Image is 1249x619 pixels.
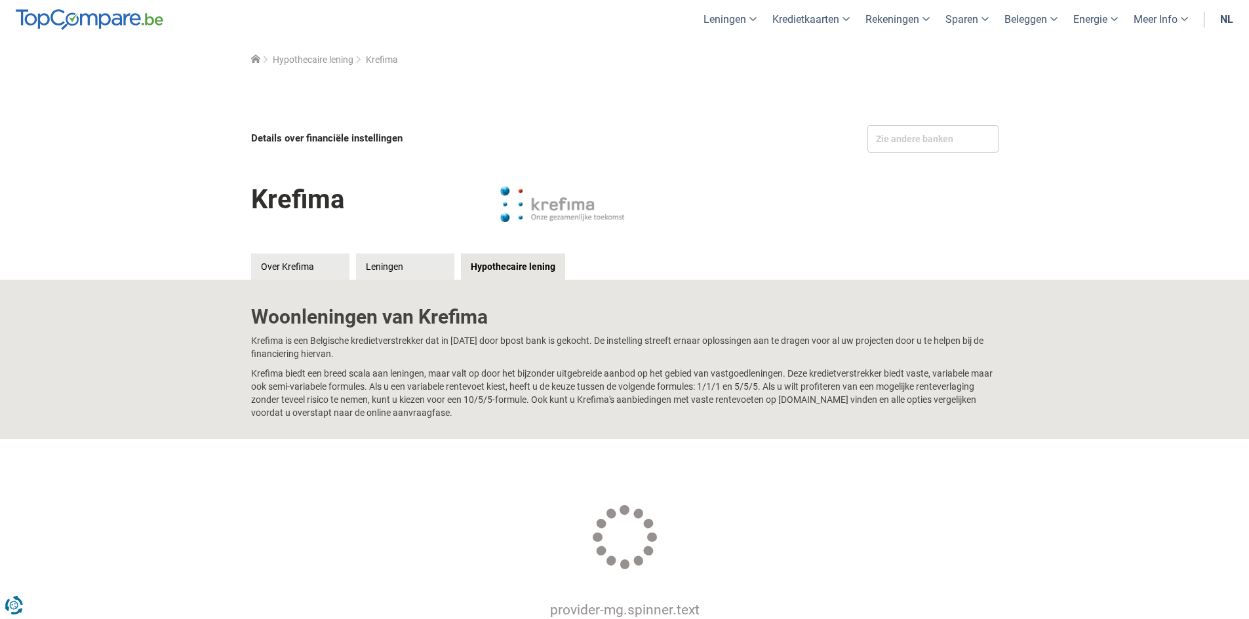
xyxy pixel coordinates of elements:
img: Krefima [497,172,628,237]
p: Krefima biedt een breed scala aan leningen, maar valt op door het bijzonder uitgebreide aanbod op... [251,367,999,419]
a: Over Krefima [251,253,349,280]
h1: Krefima [251,175,344,224]
div: Zie andere banken [867,125,999,153]
p: Krefima is een Belgische kredietverstrekker dat in [DATE] door bpost bank is gekocht. De instelli... [251,334,999,360]
a: Hypothecaire lening [273,54,353,65]
span: Krefima [366,54,398,65]
a: Hypothecaire lening [461,253,565,280]
a: Home [251,54,260,65]
a: Leningen [356,253,454,280]
img: TopCompare [16,9,163,30]
div: Details over financiële instellingen [251,125,621,152]
b: Woonleningen van Krefima [251,305,488,328]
